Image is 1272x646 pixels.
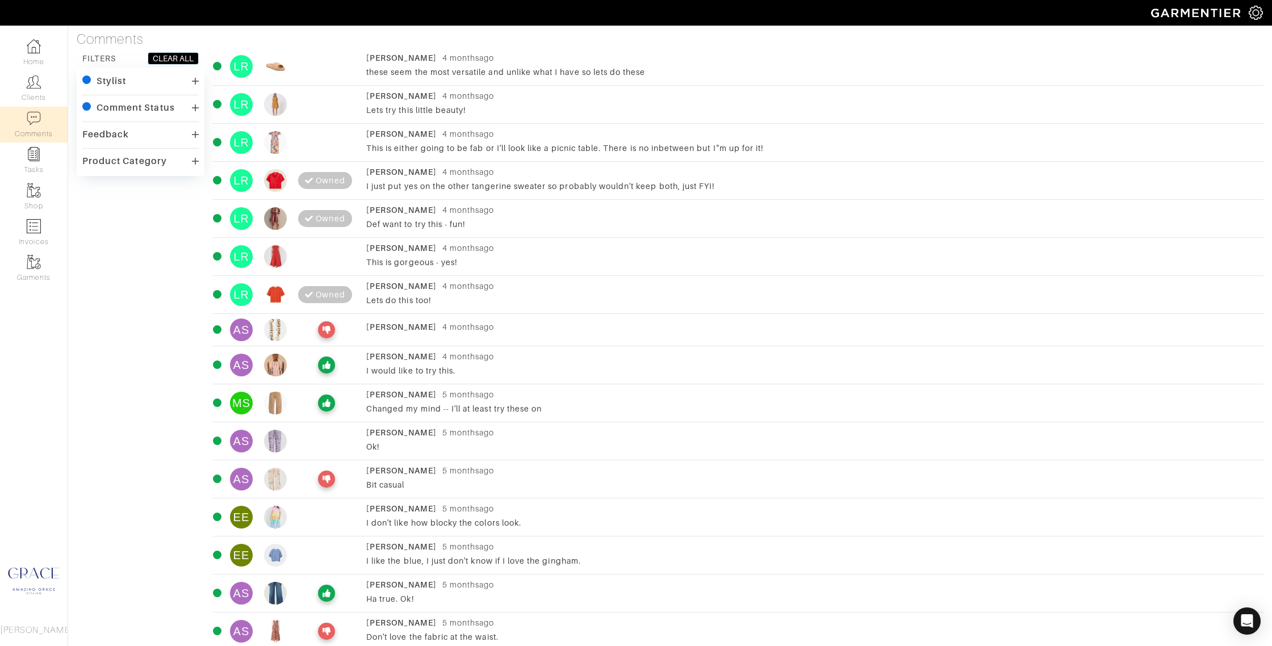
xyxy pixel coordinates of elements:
[230,582,253,605] div: AS
[230,506,253,528] div: EE
[366,465,437,476] div: [PERSON_NAME]
[366,181,1207,192] div: I just put yes on the other tangerine sweater so probably wouldn't keep both, just FYI!
[366,631,1207,643] div: Don't love the fabric at the waist.
[366,128,437,140] div: [PERSON_NAME]
[366,242,437,254] div: [PERSON_NAME]
[230,430,253,452] div: AS
[366,503,437,514] div: [PERSON_NAME]
[366,389,437,400] div: [PERSON_NAME]
[366,427,437,438] div: [PERSON_NAME]
[27,255,41,269] img: garments-icon-b7da505a4dc4fd61783c78ac3ca0ef83fa9d6f193b1c9dc38574b1d14d53ca28.png
[264,283,287,306] img: avatar
[230,93,253,116] div: LR
[77,31,1263,48] h4: Comments
[366,617,437,628] div: [PERSON_NAME]
[366,351,437,362] div: [PERSON_NAME]
[230,468,253,490] div: AS
[27,219,41,233] img: orders-icon-0abe47150d42831381b5fb84f609e132dff9fe21cb692f30cb5eec754e2cba89.png
[366,479,1207,490] div: Bit casual
[366,541,437,552] div: [PERSON_NAME]
[1145,3,1249,23] img: garmentier-logo-header-white-b43fb05a5012e4ada735d5af1a66efaba907eab6374d6393d1fbf88cb4ef424d.png
[264,131,287,154] img: avatar
[316,213,345,224] div: Owned
[442,389,495,400] div: 5 months ago
[366,517,1207,528] div: I don't like how blocky the colors look.
[442,427,495,438] div: 5 months ago
[230,169,253,192] div: LR
[82,156,167,167] div: Product Category
[442,204,495,216] div: 4 months ago
[442,579,495,590] div: 5 months ago
[97,75,126,87] div: Stylist
[442,280,495,292] div: 4 months ago
[230,318,253,341] div: AS
[366,365,1207,376] div: I would like to try this.
[230,245,253,268] div: LR
[264,354,287,376] img: avatar
[264,318,287,341] img: avatar
[1233,607,1261,635] div: Open Intercom Messenger
[366,295,1207,306] div: Lets do this too!
[442,503,495,514] div: 5 months ago
[27,39,41,53] img: dashboard-icon-dbcd8f5a0b271acd01030246c82b418ddd0df26cd7fceb0bd07c9910d44c42f6.png
[230,131,253,154] div: LR
[442,617,495,628] div: 5 months ago
[230,620,253,643] div: AS
[230,207,253,230] div: LR
[230,544,253,567] div: EE
[366,403,1207,414] div: Changed my mind -- I'll at least try these on
[264,468,287,490] img: avatar
[264,169,287,192] img: avatar
[264,582,287,605] img: avatar
[264,55,287,78] img: avatar
[366,142,1207,154] div: This is either going to be fab or I'll look like a picnic table. There is no inbetween but I"m up...
[366,219,1207,230] div: Def want to try this - fun!
[264,506,287,528] img: avatar
[442,541,495,552] div: 5 months ago
[442,52,495,64] div: 4 months ago
[148,52,199,65] button: CLEAR ALL
[27,75,41,89] img: clients-icon-6bae9207a08558b7cb47a8932f037763ab4055f8c8b6bfacd5dc20c3e0201464.png
[230,283,253,306] div: LR
[366,441,1207,452] div: Ok!
[366,90,437,102] div: [PERSON_NAME]
[442,321,495,333] div: 4 months ago
[264,207,287,230] img: avatar
[366,593,1207,605] div: Ha true. Ok!
[366,66,1207,78] div: these seem the most versatile and unlike what I have so lets do these
[264,544,287,567] img: avatar
[442,166,495,178] div: 4 months ago
[366,321,437,333] div: [PERSON_NAME]
[366,204,437,216] div: [PERSON_NAME]
[442,351,495,362] div: 4 months ago
[264,430,287,452] img: avatar
[230,354,253,376] div: AS
[316,175,345,186] div: Owned
[442,90,495,102] div: 4 months ago
[366,579,437,590] div: [PERSON_NAME]
[27,183,41,198] img: garments-icon-b7da505a4dc4fd61783c78ac3ca0ef83fa9d6f193b1c9dc38574b1d14d53ca28.png
[82,129,129,140] div: Feedback
[366,166,437,178] div: [PERSON_NAME]
[366,257,1207,268] div: This is gorgeous - yes!
[442,128,495,140] div: 4 months ago
[316,289,345,300] div: Owned
[264,620,287,643] img: avatar
[153,53,194,64] div: CLEAR ALL
[366,555,1207,567] div: I like the blue, I just don't know if I love the gingham.
[366,52,437,64] div: [PERSON_NAME]
[82,53,116,64] div: FILTERS
[1249,6,1263,20] img: gear-icon-white-bd11855cb880d31180b6d7d6211b90ccbf57a29d726f0c71d8c61bd08dd39cc2.png
[27,111,41,125] img: comment-icon-a0a6a9ef722e966f86d9cbdc48e553b5cf19dbc54f86b18d962a5391bc8f6eb6.png
[264,93,287,116] img: avatar
[366,280,437,292] div: [PERSON_NAME]
[97,102,175,114] div: Comment Status
[264,392,287,414] img: avatar
[366,104,1207,116] div: Lets try this little beauty!
[442,465,495,476] div: 5 months ago
[27,147,41,161] img: reminder-icon-8004d30b9f0a5d33ae49ab947aed9ed385cf756f9e5892f1edd6e32f2345188e.png
[230,55,253,78] div: LR
[230,392,253,414] div: MS
[442,242,495,254] div: 4 months ago
[264,245,287,268] img: avatar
